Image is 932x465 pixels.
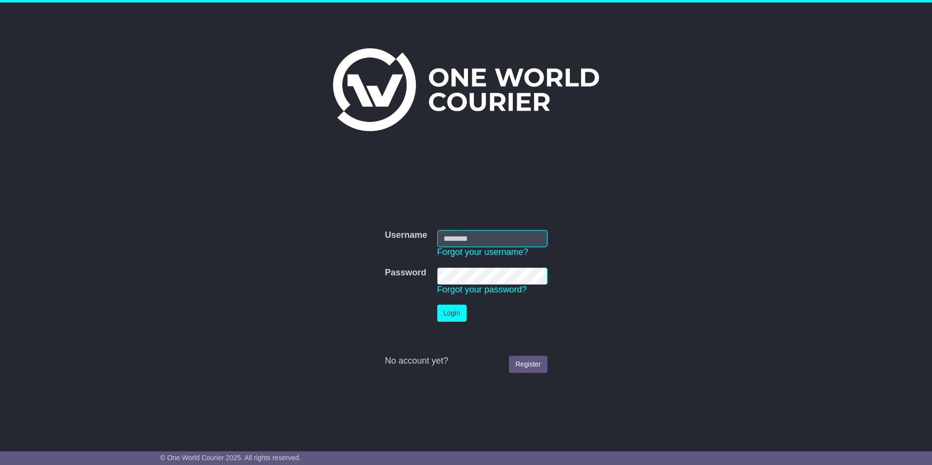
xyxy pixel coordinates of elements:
span: © One World Courier 2025. All rights reserved. [160,454,301,462]
label: Password [385,268,426,278]
img: One World [333,48,599,131]
a: Register [509,356,547,373]
a: Forgot your username? [437,247,528,257]
button: Login [437,305,466,322]
label: Username [385,230,427,241]
a: Forgot your password? [437,285,527,294]
div: No account yet? [385,356,547,367]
